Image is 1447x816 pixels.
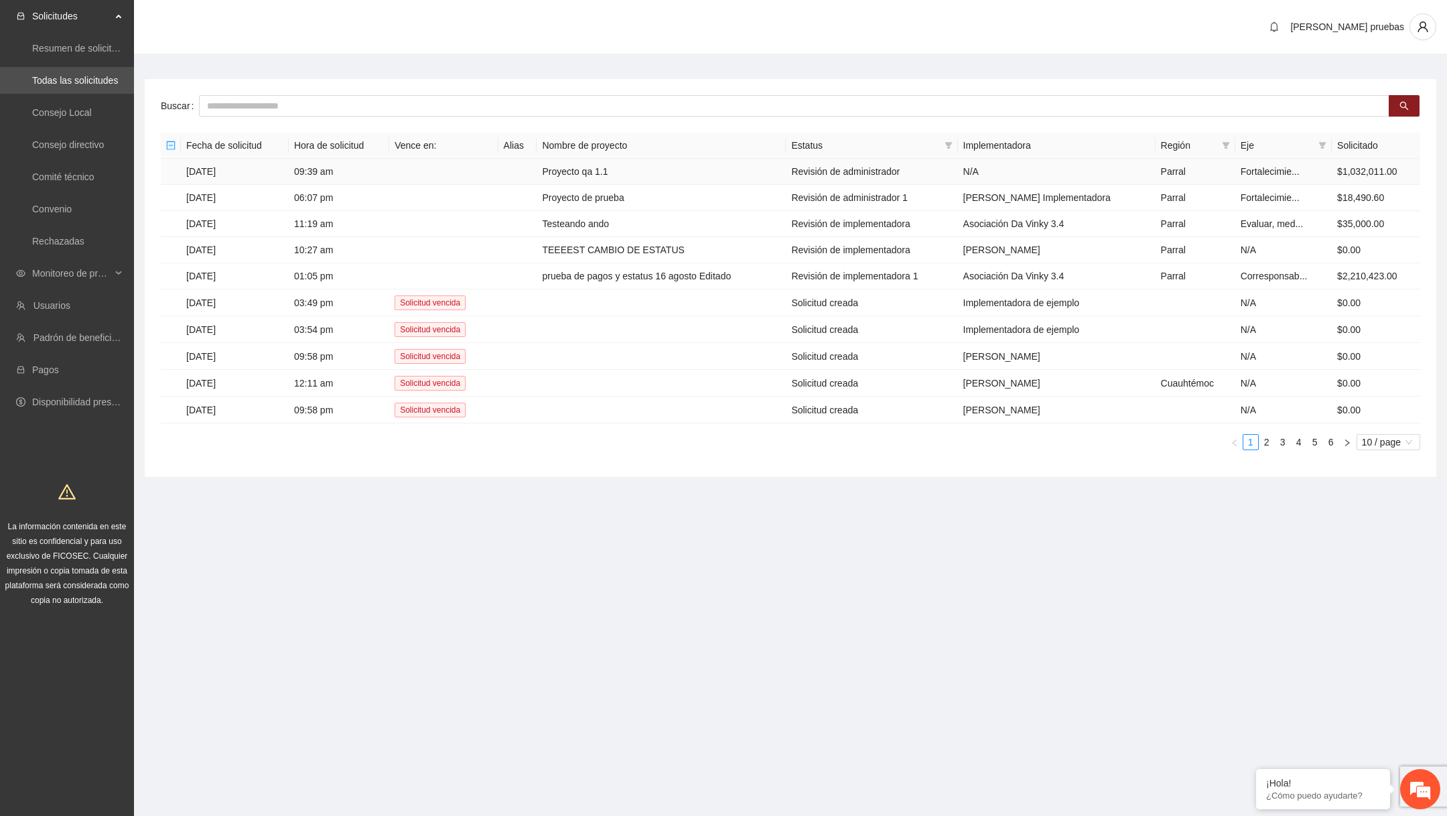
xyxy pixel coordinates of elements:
span: Monitoreo de proyectos [32,260,111,287]
td: N/A [1235,343,1332,370]
td: 10:27 am [289,237,389,263]
div: Minimizar ventana de chat en vivo [220,7,252,39]
td: Solicitud creada [786,343,957,370]
a: Padrón de beneficiarios [33,332,132,343]
a: 6 [1324,435,1338,450]
div: Page Size [1357,434,1420,450]
li: Next Page [1339,434,1355,450]
a: Consejo Local [32,107,92,118]
td: TEEEEST CAMBIO DE ESTATUS [537,237,786,263]
td: Parral [1156,211,1235,237]
li: 3 [1275,434,1291,450]
td: [DATE] [181,289,289,316]
td: 06:07 pm [289,185,389,211]
span: Estatus [791,138,939,153]
span: bell [1264,21,1284,32]
a: 1 [1243,435,1258,450]
th: Alias [498,133,537,159]
li: 4 [1291,434,1307,450]
td: 03:49 pm [289,289,389,316]
span: Evaluar, med... [1241,218,1303,229]
th: Solicitado [1332,133,1420,159]
td: N/A [1235,397,1332,423]
span: right [1343,439,1351,447]
td: [DATE] [181,211,289,237]
span: Corresponsab... [1241,271,1308,281]
td: prueba de pagos y estatus 16 agosto Editado [537,263,786,289]
span: Solicitud vencida [395,295,466,310]
th: Hora de solicitud [289,133,389,159]
td: [DATE] [181,343,289,370]
span: Solicitud vencida [395,376,466,391]
button: left [1227,434,1243,450]
td: Revisión de administrador 1 [786,185,957,211]
span: filter [942,135,955,155]
td: $0.00 [1332,397,1420,423]
button: search [1389,95,1420,117]
span: Solicitud vencida [395,349,466,364]
td: Revisión de administrador [786,159,957,185]
td: Solicitud creada [786,370,957,397]
div: Chatee con nosotros ahora [70,68,225,86]
span: Fortalecimie... [1241,192,1300,203]
td: Revisión de implementadora 1 [786,263,957,289]
td: Asociación Da Vinky 3.4 [958,211,1156,237]
label: Buscar [161,95,199,117]
td: $0.00 [1332,316,1420,343]
td: [PERSON_NAME] [958,343,1156,370]
th: Nombre de proyecto [537,133,786,159]
span: Solicitudes [32,3,111,29]
td: $0.00 [1332,343,1420,370]
td: Solicitud creada [786,316,957,343]
li: 6 [1323,434,1339,450]
button: user [1409,13,1436,40]
textarea: Escriba su mensaje y pulse “Intro” [7,366,255,413]
span: search [1399,101,1409,112]
a: Convenio [32,204,72,214]
td: 11:19 am [289,211,389,237]
span: Eje [1241,138,1313,153]
td: 09:39 am [289,159,389,185]
td: N/A [1235,316,1332,343]
th: Vence en: [389,133,498,159]
td: Parral [1156,159,1235,185]
td: N/A [1235,237,1332,263]
td: [DATE] [181,370,289,397]
span: filter [1222,141,1230,149]
span: filter [1316,135,1329,155]
td: 09:58 pm [289,343,389,370]
span: warning [58,483,76,500]
a: Pagos [32,364,59,375]
span: filter [1219,135,1233,155]
td: [DATE] [181,159,289,185]
td: N/A [1235,289,1332,316]
td: Solicitud creada [786,289,957,316]
td: $0.00 [1332,370,1420,397]
td: Parral [1156,185,1235,211]
span: minus-square [166,141,176,150]
span: Fortalecimie... [1241,166,1300,177]
td: 09:58 pm [289,397,389,423]
span: eye [16,269,25,278]
td: Proyecto de prueba [537,185,786,211]
td: $2,210,423.00 [1332,263,1420,289]
span: La información contenida en este sitio es confidencial y para uso exclusivo de FICOSEC. Cualquier... [5,522,129,605]
td: $0.00 [1332,237,1420,263]
span: left [1231,439,1239,447]
a: Resumen de solicitudes por aprobar [32,43,183,54]
td: [PERSON_NAME] Implementadora [958,185,1156,211]
td: Parral [1156,237,1235,263]
a: 3 [1276,435,1290,450]
a: Disponibilidad presupuestal [32,397,147,407]
td: Implementadora de ejemplo [958,316,1156,343]
a: Comité técnico [32,172,94,182]
td: Revisión de implementadora [786,211,957,237]
p: ¿Cómo puedo ayudarte? [1266,791,1380,801]
td: $0.00 [1332,289,1420,316]
span: Solicitud vencida [395,322,466,337]
td: $1,032,011.00 [1332,159,1420,185]
button: bell [1263,16,1285,38]
li: 2 [1259,434,1275,450]
li: Previous Page [1227,434,1243,450]
span: Estamos en línea. [78,179,185,314]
